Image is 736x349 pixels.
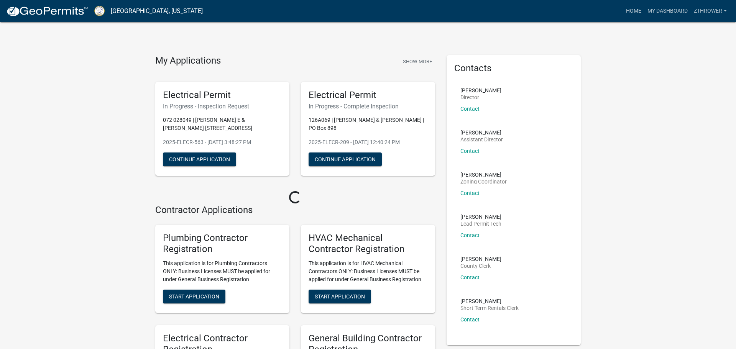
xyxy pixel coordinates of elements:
[155,205,435,216] h4: Contractor Applications
[460,88,501,93] p: [PERSON_NAME]
[460,316,480,323] a: Contact
[460,263,501,269] p: County Clerk
[309,103,427,110] h6: In Progress - Complete Inspection
[111,5,203,18] a: [GEOGRAPHIC_DATA], [US_STATE]
[155,55,221,67] h4: My Applications
[163,90,282,101] h5: Electrical Permit
[460,130,503,135] p: [PERSON_NAME]
[460,172,507,177] p: [PERSON_NAME]
[460,274,480,280] a: Contact
[623,4,644,18] a: Home
[315,293,365,299] span: Start Application
[460,190,480,196] a: Contact
[691,4,730,18] a: Zthrower
[163,233,282,255] h5: Plumbing Contractor Registration
[460,221,501,226] p: Lead Permit Tech
[309,90,427,101] h5: Electrical Permit
[460,95,501,100] p: Director
[460,298,519,304] p: [PERSON_NAME]
[460,232,480,238] a: Contact
[460,137,503,142] p: Assistant Director
[163,116,282,132] p: 072 028049 | [PERSON_NAME] E & [PERSON_NAME] [STREET_ADDRESS]
[163,290,225,303] button: Start Application
[309,259,427,283] p: This application is for HVAC Mechanical Contractors ONLY: Business Licenses MUST be applied for u...
[460,106,480,112] a: Contact
[460,305,519,311] p: Short Term Rentals Clerk
[644,4,691,18] a: My Dashboard
[163,103,282,110] h6: In Progress - Inspection Request
[460,256,501,262] p: [PERSON_NAME]
[163,138,282,146] p: 2025-ELECR-563 - [DATE] 3:48:27 PM
[454,63,573,74] h5: Contacts
[460,214,501,220] p: [PERSON_NAME]
[460,179,507,184] p: Zoning Coordinator
[400,55,435,68] button: Show More
[309,138,427,146] p: 2025-ELECR-209 - [DATE] 12:40:24 PM
[309,290,371,303] button: Start Application
[309,152,382,166] button: Continue Application
[309,116,427,132] p: 126A069 | [PERSON_NAME] & [PERSON_NAME] | PO Box 898
[460,148,480,154] a: Contact
[163,152,236,166] button: Continue Application
[309,233,427,255] h5: HVAC Mechanical Contractor Registration
[163,259,282,283] p: This application is for Plumbing Contractors ONLY: Business Licenses MUST be applied for under Ge...
[169,293,219,299] span: Start Application
[94,6,105,16] img: Putnam County, Georgia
